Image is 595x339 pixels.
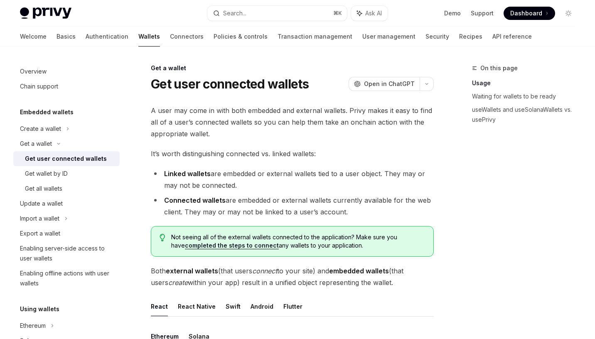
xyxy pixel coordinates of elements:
em: connect [252,267,277,275]
button: Open in ChatGPT [349,77,420,91]
a: Transaction management [278,27,352,47]
a: Security [425,27,449,47]
a: Authentication [86,27,128,47]
a: Get user connected wallets [13,151,120,166]
a: completed the steps to connect [185,242,279,249]
span: ⌘ K [333,10,342,17]
a: Get wallet by ID [13,166,120,181]
strong: external wallets [166,267,218,275]
div: Chain support [20,81,58,91]
a: Usage [472,76,582,90]
a: Waiting for wallets to be ready [472,90,582,103]
button: Android [251,297,273,316]
a: Enabling server-side access to user wallets [13,241,120,266]
a: useWallets and useSolanaWallets vs. usePrivy [472,103,582,126]
div: Create a wallet [20,124,61,134]
div: Import a wallet [20,214,59,224]
div: Ethereum [20,321,46,331]
li: are embedded or external wallets tied to a user object. They may or may not be connected. [151,168,434,191]
a: Policies & controls [214,27,268,47]
a: API reference [492,27,532,47]
button: Flutter [283,297,302,316]
span: On this page [480,63,518,73]
strong: embedded wallets [329,267,389,275]
span: Open in ChatGPT [364,80,415,88]
li: are embedded or external wallets currently available for the web client. They may or may not be l... [151,194,434,218]
span: Dashboard [510,9,542,17]
a: Basics [57,27,76,47]
a: Overview [13,64,120,79]
strong: Linked wallets [164,169,211,178]
div: Get user connected wallets [25,154,107,164]
a: Export a wallet [13,226,120,241]
span: Ask AI [365,9,382,17]
a: Welcome [20,27,47,47]
button: Search...⌘K [207,6,347,21]
a: Chain support [13,79,120,94]
div: Get a wallet [20,139,52,149]
span: A user may come in with both embedded and external wallets. Privy makes it easy to find all of a ... [151,105,434,140]
a: Enabling offline actions with user wallets [13,266,120,291]
div: Get wallet by ID [25,169,68,179]
div: Enabling server-side access to user wallets [20,243,115,263]
svg: Tip [160,234,165,241]
h5: Embedded wallets [20,107,74,117]
h5: Using wallets [20,304,59,314]
em: create [168,278,188,287]
img: light logo [20,7,71,19]
button: Swift [226,297,241,316]
span: Both (that users to your site) and (that users within your app) result in a unified object repres... [151,265,434,288]
div: Export a wallet [20,228,60,238]
button: React [151,297,168,316]
h1: Get user connected wallets [151,76,309,91]
a: Dashboard [504,7,555,20]
div: Enabling offline actions with user wallets [20,268,115,288]
a: Demo [444,9,461,17]
span: Not seeing all of the external wallets connected to the application? Make sure you have any walle... [171,233,425,250]
button: React Native [178,297,216,316]
div: Search... [223,8,246,18]
div: Get all wallets [25,184,62,194]
a: Support [471,9,494,17]
div: Update a wallet [20,199,63,209]
div: Get a wallet [151,64,434,72]
div: Overview [20,66,47,76]
strong: Connected wallets [164,196,226,204]
a: Wallets [138,27,160,47]
button: Ask AI [351,6,388,21]
button: Toggle dark mode [562,7,575,20]
a: Connectors [170,27,204,47]
span: It’s worth distinguishing connected vs. linked wallets: [151,148,434,160]
a: User management [362,27,416,47]
a: Recipes [459,27,482,47]
a: Get all wallets [13,181,120,196]
a: Update a wallet [13,196,120,211]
